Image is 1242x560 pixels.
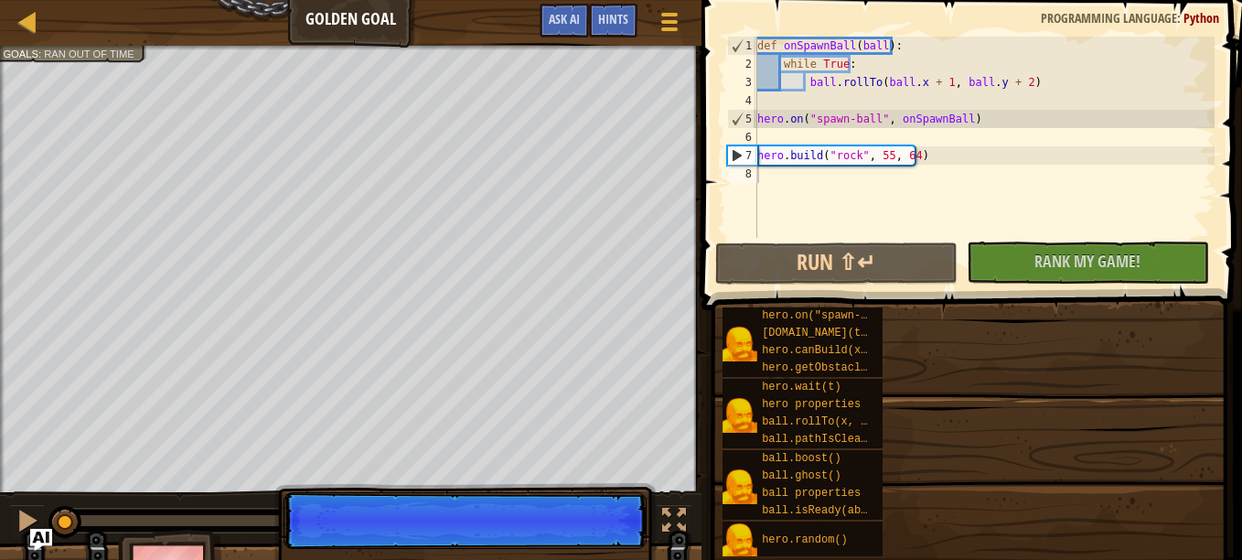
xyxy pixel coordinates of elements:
[38,48,44,59] span: :
[727,128,757,146] div: 6
[727,92,757,110] div: 4
[540,4,589,38] button: Ask AI
[762,433,906,446] span: ball.pathIsClear(x, y)
[762,469,840,482] span: ball.ghost()
[9,504,46,542] button: Ctrl + P: Pause
[647,4,692,47] button: Show game menu
[762,398,861,411] span: hero properties
[762,327,926,339] span: [DOMAIN_NAME](type, x, y)
[727,55,757,73] div: 2
[762,533,848,546] span: hero.random()
[762,309,920,322] span: hero.on("spawn-ball", f)
[967,242,1209,284] button: Rank My Game!
[723,469,757,504] img: portrait.png
[44,48,134,59] span: Ran out of time
[723,523,757,558] img: portrait.png
[1177,9,1183,27] span: :
[762,452,840,465] span: ball.boost()
[762,361,920,374] span: hero.getObstacleAt(x, y)
[1183,9,1219,27] span: Python
[723,398,757,433] img: portrait.png
[762,381,840,393] span: hero.wait(t)
[715,242,958,285] button: Run ⇧↵
[549,10,580,27] span: Ask AI
[1041,9,1177,27] span: Programming language
[3,48,38,59] span: Goals
[30,529,52,551] button: Ask AI
[762,415,873,428] span: ball.rollTo(x, y)
[728,146,757,165] div: 7
[762,504,900,517] span: ball.isReady(ability)
[727,165,757,183] div: 8
[598,10,628,27] span: Hints
[1034,250,1140,273] span: Rank My Game!
[656,504,692,542] button: Toggle fullscreen
[723,327,757,361] img: portrait.png
[727,73,757,92] div: 3
[762,344,887,357] span: hero.canBuild(x, y)
[762,487,861,500] span: ball properties
[728,37,757,55] div: 1
[728,110,757,128] div: 5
